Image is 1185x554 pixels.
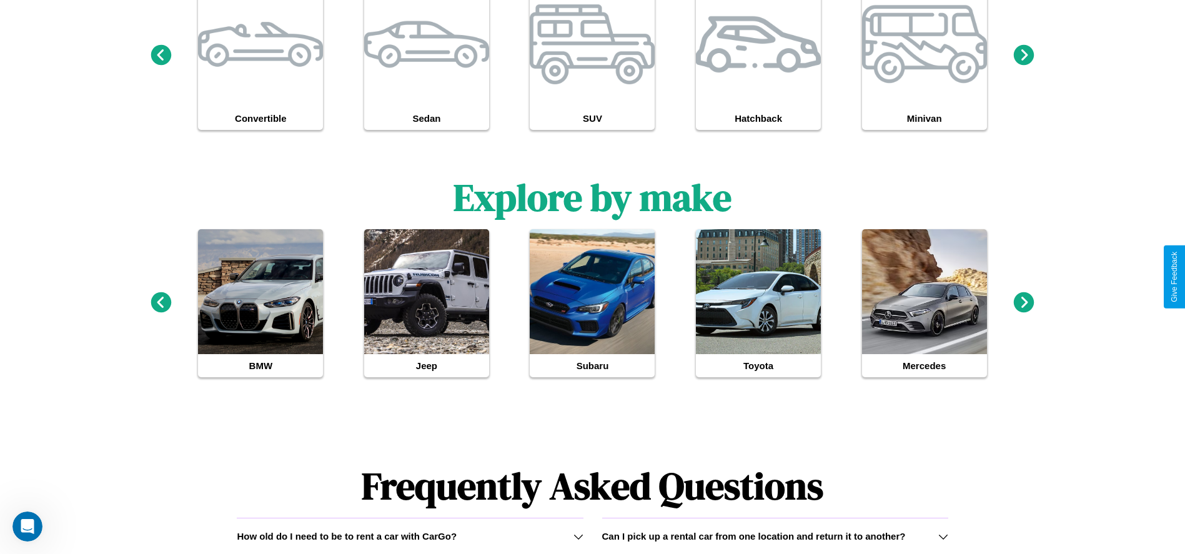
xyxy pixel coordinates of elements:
[237,454,948,518] h1: Frequently Asked Questions
[454,172,731,223] h1: Explore by make
[237,531,457,542] h3: How old do I need to be to rent a car with CarGo?
[530,107,655,130] h4: SUV
[862,354,987,377] h4: Mercedes
[530,354,655,377] h4: Subaru
[602,531,906,542] h3: Can I pick up a rental car from one location and return it to another?
[12,512,42,542] iframe: Intercom live chat
[198,107,323,130] h4: Convertible
[364,354,489,377] h4: Jeep
[696,107,821,130] h4: Hatchback
[862,107,987,130] h4: Minivan
[696,354,821,377] h4: Toyota
[364,107,489,130] h4: Sedan
[1170,252,1179,302] div: Give Feedback
[198,354,323,377] h4: BMW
